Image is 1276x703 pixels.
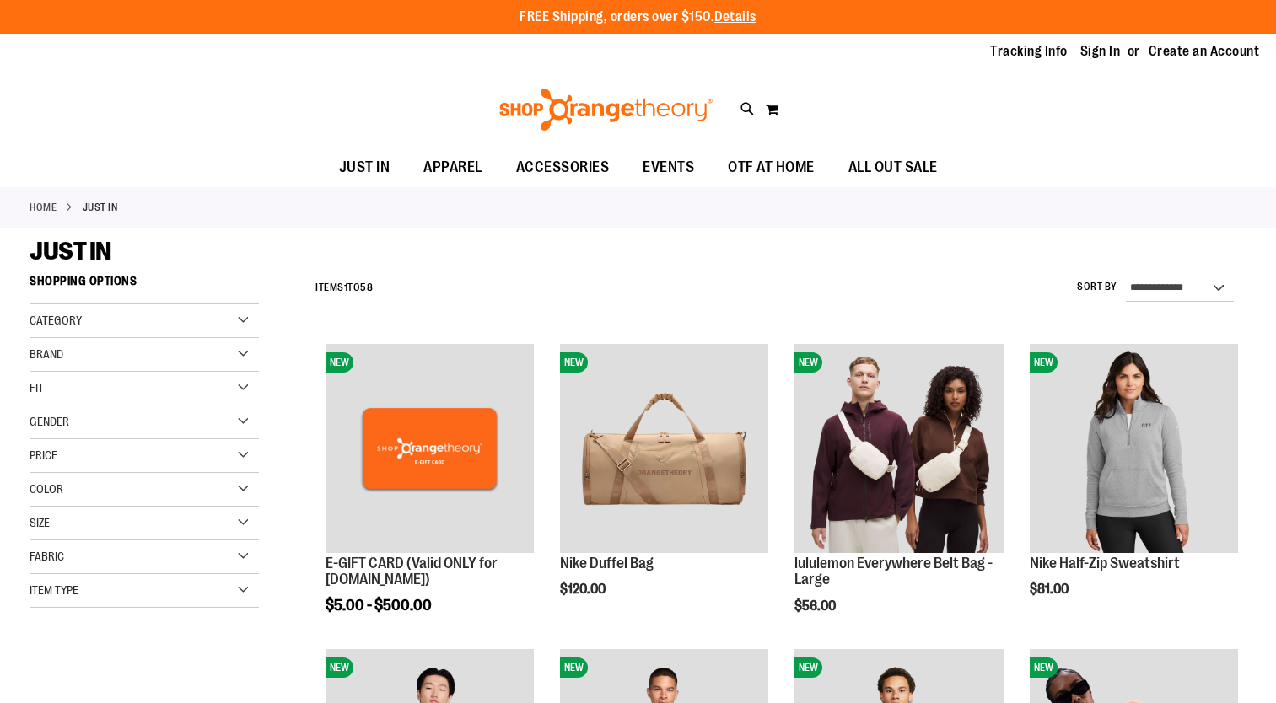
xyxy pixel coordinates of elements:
[344,282,348,293] span: 1
[326,555,498,588] a: E-GIFT CARD (Valid ONLY for [DOMAIN_NAME])
[1030,582,1071,597] span: $81.00
[794,555,993,588] a: lululemon Everywhere Belt Bag - Large
[560,555,654,572] a: Nike Duffel Bag
[326,597,432,614] span: $5.00 - $500.00
[30,415,69,428] span: Gender
[83,200,118,215] strong: JUST IN
[1030,344,1238,552] img: Nike Half-Zip Sweatshirt
[30,237,111,266] span: JUST IN
[848,148,938,186] span: ALL OUT SALE
[560,352,588,373] span: NEW
[30,482,63,496] span: Color
[794,598,838,614] span: $56.00
[326,344,534,552] img: E-GIFT CARD (Valid ONLY for ShopOrangetheory.com)
[560,344,768,555] a: Nike Duffel BagNEW
[30,516,50,529] span: Size
[1030,555,1180,572] a: Nike Half-Zip Sweatshirt
[30,583,78,597] span: Item Type
[1077,280,1117,294] label: Sort By
[794,344,1003,552] img: lululemon Everywhere Belt Bag - Large
[552,335,777,640] div: product
[560,344,768,552] img: Nike Duffel Bag
[794,352,822,373] span: NEW
[339,148,390,186] span: JUST IN
[326,352,353,373] span: NEW
[794,657,822,678] span: NEW
[643,148,694,186] span: EVENTS
[1030,657,1058,678] span: NEW
[560,657,588,678] span: NEW
[30,347,63,361] span: Brand
[990,42,1068,61] a: Tracking Info
[1030,352,1058,373] span: NEW
[794,344,1003,555] a: lululemon Everywhere Belt Bag - LargeNEW
[560,582,608,597] span: $120.00
[30,448,57,462] span: Price
[326,344,534,555] a: E-GIFT CARD (Valid ONLY for ShopOrangetheory.com)NEW
[315,275,373,301] h2: Items to
[1080,42,1121,61] a: Sign In
[30,314,82,327] span: Category
[326,657,353,678] span: NEW
[714,9,756,24] a: Details
[786,335,1011,657] div: product
[516,148,610,186] span: ACCESSORIES
[423,148,482,186] span: APPAREL
[497,89,715,131] img: Shop Orangetheory
[1149,42,1260,61] a: Create an Account
[30,266,259,304] strong: Shopping Options
[317,335,542,657] div: product
[360,282,373,293] span: 58
[1021,335,1246,640] div: product
[30,381,44,394] span: Fit
[30,200,57,215] a: Home
[520,8,756,27] p: FREE Shipping, orders over $150.
[728,148,815,186] span: OTF AT HOME
[30,550,64,563] span: Fabric
[1030,344,1238,555] a: Nike Half-Zip SweatshirtNEW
